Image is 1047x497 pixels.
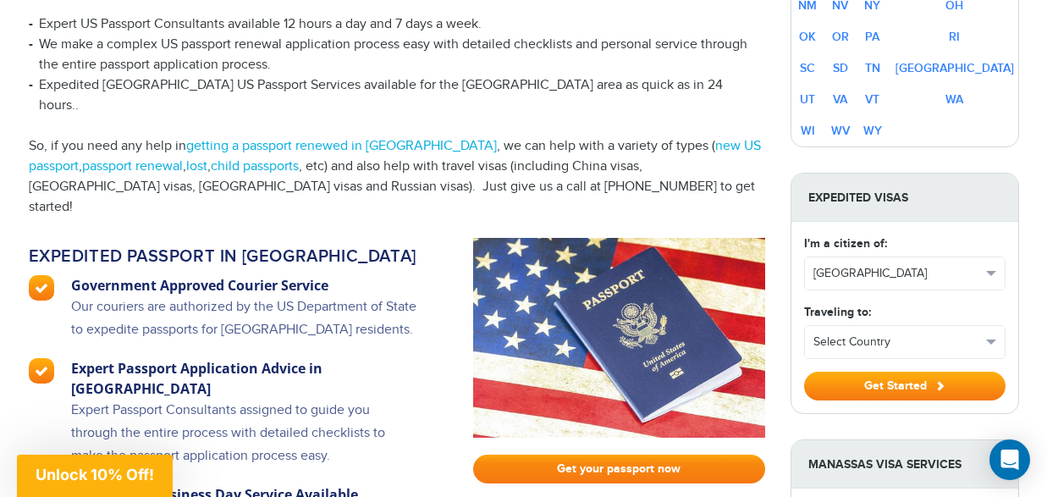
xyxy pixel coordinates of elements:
button: Get Started [804,372,1006,400]
li: Expert US Passport Consultants available 12 hours a day and 7 days a week. [29,14,765,35]
a: RI [949,30,960,44]
a: SC [800,61,815,75]
li: We make a complex US passport renewal application process easy with detailed checklists and perso... [29,35,765,75]
a: getting a passport renewed in [GEOGRAPHIC_DATA] [186,138,497,154]
p: Our couriers are authorized by the US Department of State to expedite passports for [GEOGRAPHIC_D... [71,295,419,358]
a: child passports [211,158,299,174]
a: new US passport [29,138,761,174]
a: lost [186,158,207,174]
a: TN [865,61,880,75]
div: Unlock 10% Off! [17,455,173,497]
button: [GEOGRAPHIC_DATA] [805,257,1005,290]
strong: Manassas Visa Services [791,440,1018,489]
a: [GEOGRAPHIC_DATA] [895,61,1014,75]
li: Expedited [GEOGRAPHIC_DATA] US Passport Services available for the [GEOGRAPHIC_DATA] area as quic... [29,75,765,116]
button: Select Country [805,326,1005,358]
a: OR [832,30,849,44]
span: [GEOGRAPHIC_DATA] [813,265,981,282]
a: WA [945,92,963,107]
a: VT [865,92,879,107]
a: WV [831,124,850,138]
a: SD [833,61,848,75]
a: WY [863,124,882,138]
h3: Expert Passport Application Advice in [GEOGRAPHIC_DATA] [71,358,419,399]
span: Select Country [813,334,981,351]
strong: Expedited Visas [791,174,1018,222]
a: Get your passport now [473,455,765,483]
a: UT [800,92,815,107]
div: Open Intercom Messenger [989,439,1030,480]
h2: Expedited passport in [GEOGRAPHIC_DATA] [29,246,419,267]
h3: Government Approved Courier Service [71,275,419,295]
p: So, if you need any help in , we can help with a variety of types ( , , , , etc) and also help wi... [29,136,765,218]
label: I'm a citizen of: [804,235,887,252]
a: passport renewal [82,158,183,174]
a: PA [865,30,879,44]
img: passport-fast [473,238,765,438]
a: VA [833,92,847,107]
p: Expert Passport Consultants assigned to guide you through the entire process with detailed checkl... [71,399,419,484]
a: WI [801,124,815,138]
a: OK [799,30,816,44]
label: Traveling to: [804,303,871,321]
span: Unlock 10% Off! [36,466,154,483]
